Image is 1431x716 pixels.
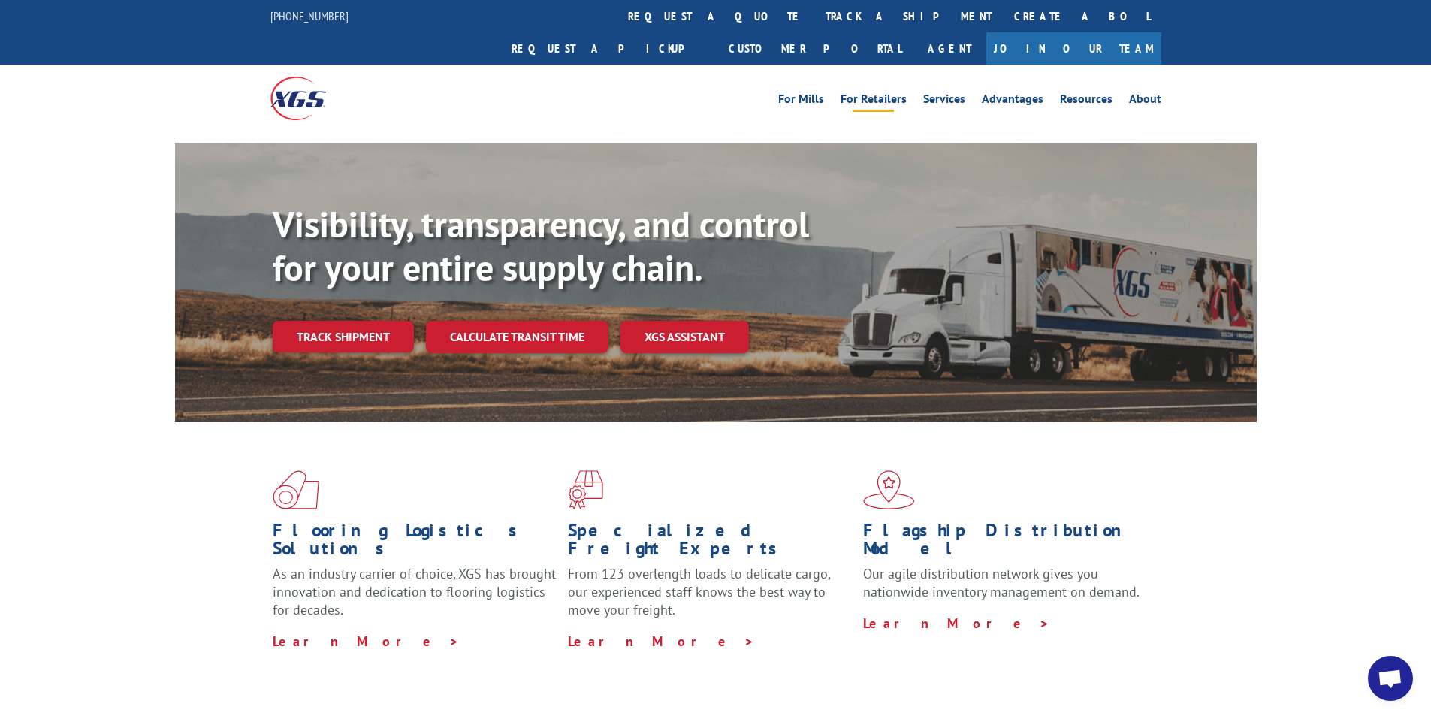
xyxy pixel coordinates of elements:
[568,565,852,632] p: From 123 overlength loads to delicate cargo, our experienced staff knows the best way to move you...
[273,565,556,618] span: As an industry carrier of choice, XGS has brought innovation and dedication to flooring logistics...
[986,32,1161,65] a: Join Our Team
[273,470,319,509] img: xgs-icon-total-supply-chain-intelligence-red
[273,521,557,565] h1: Flooring Logistics Solutions
[426,321,608,353] a: Calculate transit time
[863,615,1050,632] a: Learn More >
[568,470,603,509] img: xgs-icon-focused-on-flooring-red
[913,32,986,65] a: Agent
[500,32,717,65] a: Request a pickup
[778,93,824,110] a: For Mills
[620,321,749,353] a: XGS ASSISTANT
[1129,93,1161,110] a: About
[1368,656,1413,701] div: Open chat
[568,633,755,650] a: Learn More >
[273,321,414,352] a: Track shipment
[982,93,1043,110] a: Advantages
[863,521,1147,565] h1: Flagship Distribution Model
[1060,93,1112,110] a: Resources
[270,8,349,23] a: [PHONE_NUMBER]
[273,633,460,650] a: Learn More >
[863,565,1140,600] span: Our agile distribution network gives you nationwide inventory management on demand.
[568,521,852,565] h1: Specialized Freight Experts
[273,201,809,291] b: Visibility, transparency, and control for your entire supply chain.
[923,93,965,110] a: Services
[717,32,913,65] a: Customer Portal
[863,470,915,509] img: xgs-icon-flagship-distribution-model-red
[841,93,907,110] a: For Retailers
